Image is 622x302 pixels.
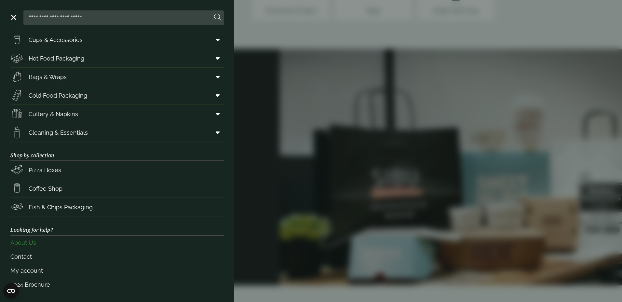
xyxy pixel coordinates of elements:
a: About Us [10,236,224,250]
a: Cutlery & Napkins [10,105,224,123]
a: Cups & Accessories [10,31,224,49]
h3: Looking for help? [10,216,224,235]
a: Contact [10,250,224,264]
span: Bags & Wraps [29,73,67,81]
a: Coffee Shop [10,179,224,198]
span: Hot Food Packaging [29,54,84,63]
span: Cups & Accessories [29,35,83,44]
img: open-wipe.svg [10,126,23,139]
span: Pizza Boxes [29,166,61,174]
a: Hot Food Packaging [10,49,224,67]
button: Open CMP widget [3,283,19,299]
img: PintNhalf_cup.svg [10,33,23,46]
span: Fish & Chips Packaging [29,203,93,212]
a: Cold Food Packaging [10,86,224,104]
span: Coffee Shop [29,184,62,193]
img: HotDrink_paperCup.svg [10,182,23,195]
img: Paper_carriers.svg [10,70,23,83]
img: Deli_box.svg [10,52,23,65]
a: 2024 Brochure [10,278,224,292]
img: Cutlery.svg [10,107,23,120]
a: Pizza Boxes [10,161,224,179]
h3: Shop by collection [10,142,224,161]
a: Fish & Chips Packaging [10,198,224,216]
a: My account [10,264,224,278]
img: Pizza_boxes.svg [10,163,23,176]
span: Cutlery & Napkins [29,110,78,118]
span: Cold Food Packaging [29,91,87,100]
img: FishNchip_box.svg [10,200,23,213]
a: Cleaning & Essentials [10,123,224,142]
span: Cleaning & Essentials [29,128,88,137]
img: Sandwich_box.svg [10,89,23,102]
a: Bags & Wraps [10,68,224,86]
